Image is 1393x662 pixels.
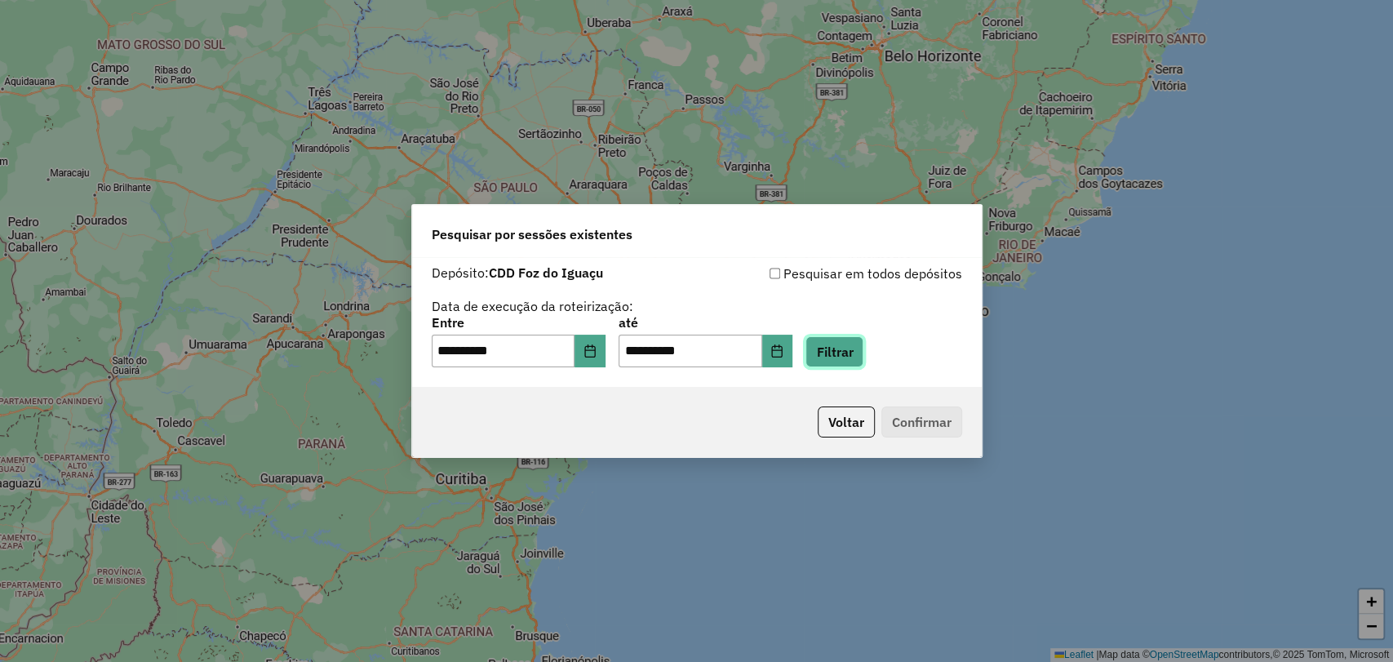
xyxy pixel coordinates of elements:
label: até [619,313,792,332]
label: Depósito: [432,263,603,282]
label: Entre [432,313,606,332]
div: Pesquisar em todos depósitos [697,264,962,283]
button: Choose Date [575,335,606,367]
strong: CDD Foz do Iguaçu [489,264,603,281]
span: Pesquisar por sessões existentes [432,224,632,244]
label: Data de execução da roteirização: [432,296,633,316]
button: Filtrar [805,336,863,367]
button: Voltar [818,407,875,438]
button: Choose Date [762,335,793,367]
